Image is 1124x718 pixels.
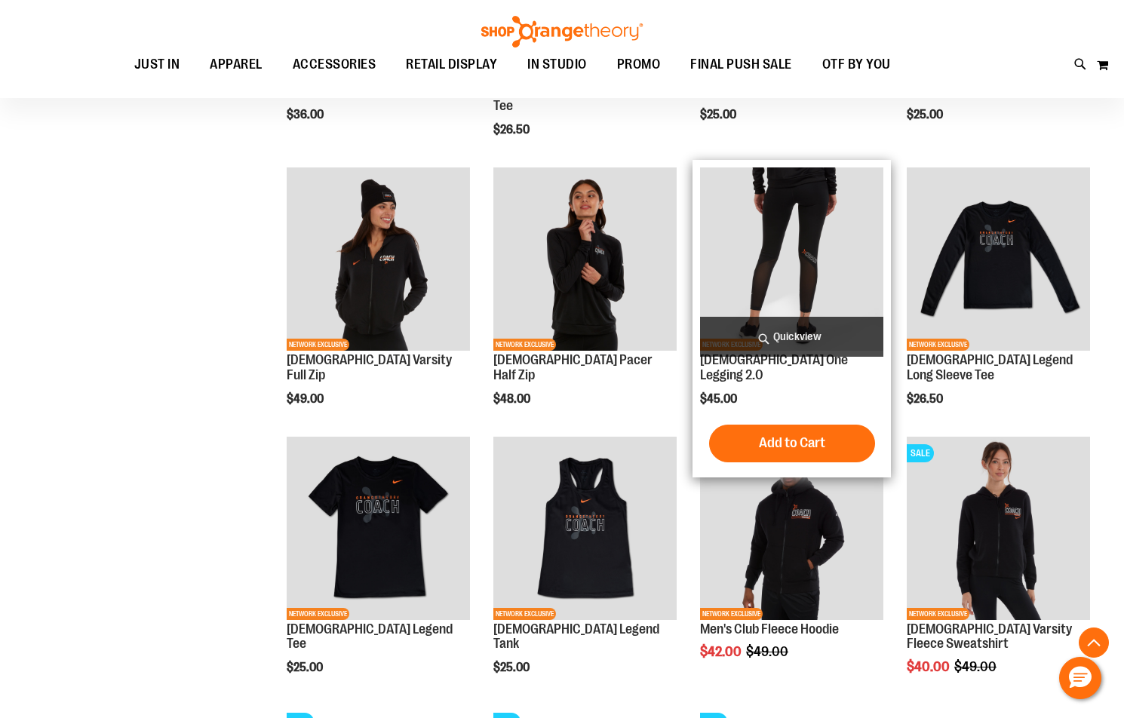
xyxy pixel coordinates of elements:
[493,83,656,113] a: Men's Legend 2.0 Long Sleeve Tee
[700,621,839,637] a: Men's Club Fleece Hoodie
[954,659,999,674] span: $49.00
[195,48,278,82] a: APPAREL
[700,167,883,351] img: OTF Ladies Coach FA23 One Legging 2.0 - Black primary image
[1059,657,1101,699] button: Hello, have a question? Let’s chat.
[391,48,512,82] a: RETAIL DISPLAY
[493,339,556,351] span: NETWORK EXCLUSIVE
[287,392,326,406] span: $49.00
[693,160,891,477] div: product
[700,317,883,357] a: Quickview
[293,48,376,81] span: ACCESSORIES
[822,48,891,81] span: OTF BY YOU
[287,167,470,351] img: OTF Ladies Coach FA23 Varsity Full Zip - Black primary image
[287,352,452,382] a: [DEMOGRAPHIC_DATA] Varsity Full Zip
[486,160,684,444] div: product
[493,167,677,351] img: OTF Ladies Coach FA23 Pacer Half Zip - Black primary image
[675,48,807,82] a: FINAL PUSH SALE
[210,48,263,81] span: APPAREL
[493,621,659,652] a: [DEMOGRAPHIC_DATA] Legend Tank
[486,429,684,713] div: product
[479,16,645,48] img: Shop Orangetheory
[700,437,883,622] a: OTF Mens Coach FA22 Club Fleece Full Zip - Black primary imageSALENETWORK EXCLUSIVE
[287,621,453,652] a: [DEMOGRAPHIC_DATA] Legend Tee
[746,644,791,659] span: $49.00
[493,437,677,620] img: OTF Ladies Coach FA23 Legend Tank - Black primary image
[700,108,739,121] span: $25.00
[907,339,969,351] span: NETWORK EXCLUSIVE
[287,167,470,353] a: OTF Ladies Coach FA23 Varsity Full Zip - Black primary imageNETWORK EXCLUSIVE
[907,108,945,121] span: $25.00
[907,167,1090,351] img: OTF Ladies Coach FA23 Legend LS Tee - Black primary image
[527,48,587,81] span: IN STUDIO
[287,437,470,620] img: OTF Ladies Coach FA23 Legend SS Tee - Black primary image
[279,160,478,444] div: product
[700,437,883,620] img: OTF Mens Coach FA22 Club Fleece Full Zip - Black primary image
[287,661,325,674] span: $25.00
[493,123,532,137] span: $26.50
[493,352,653,382] a: [DEMOGRAPHIC_DATA] Pacer Half Zip
[512,48,602,81] a: IN STUDIO
[617,48,661,81] span: PROMO
[899,160,1098,444] div: product
[907,437,1090,620] img: OTF Ladies Coach FA22 Varsity Fleece Full Zip - Black primary image
[287,608,349,620] span: NETWORK EXCLUSIVE
[907,167,1090,353] a: OTF Ladies Coach FA23 Legend LS Tee - Black primary imageNETWORK EXCLUSIVE
[287,108,326,121] span: $36.00
[907,621,1072,652] a: [DEMOGRAPHIC_DATA] Varsity Fleece Sweatshirt
[907,659,952,674] span: $40.00
[907,437,1090,622] a: OTF Ladies Coach FA22 Varsity Fleece Full Zip - Black primary imageSALENETWORK EXCLUSIVE
[907,392,945,406] span: $26.50
[493,661,532,674] span: $25.00
[759,434,825,451] span: Add to Cart
[709,425,875,462] button: Add to Cart
[493,608,556,620] span: NETWORK EXCLUSIVE
[899,429,1098,713] div: product
[602,48,676,82] a: PROMO
[406,48,497,81] span: RETAIL DISPLAY
[493,392,533,406] span: $48.00
[693,429,891,698] div: product
[907,608,969,620] span: NETWORK EXCLUSIVE
[700,608,763,620] span: NETWORK EXCLUSIVE
[493,437,677,622] a: OTF Ladies Coach FA23 Legend Tank - Black primary imageNETWORK EXCLUSIVE
[279,429,478,713] div: product
[134,48,180,81] span: JUST IN
[119,48,195,82] a: JUST IN
[1079,627,1109,658] button: Back To Top
[807,48,906,82] a: OTF BY YOU
[907,352,1073,382] a: [DEMOGRAPHIC_DATA] Legend Long Sleeve Tee
[700,167,883,353] a: OTF Ladies Coach FA23 One Legging 2.0 - Black primary imageNETWORK EXCLUSIVE
[907,444,934,462] span: SALE
[278,48,392,82] a: ACCESSORIES
[700,392,739,406] span: $45.00
[690,48,792,81] span: FINAL PUSH SALE
[287,339,349,351] span: NETWORK EXCLUSIVE
[493,167,677,353] a: OTF Ladies Coach FA23 Pacer Half Zip - Black primary imageNETWORK EXCLUSIVE
[700,644,744,659] span: $42.00
[700,352,848,382] a: [DEMOGRAPHIC_DATA] One Legging 2.0
[287,437,470,622] a: OTF Ladies Coach FA23 Legend SS Tee - Black primary imageNETWORK EXCLUSIVE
